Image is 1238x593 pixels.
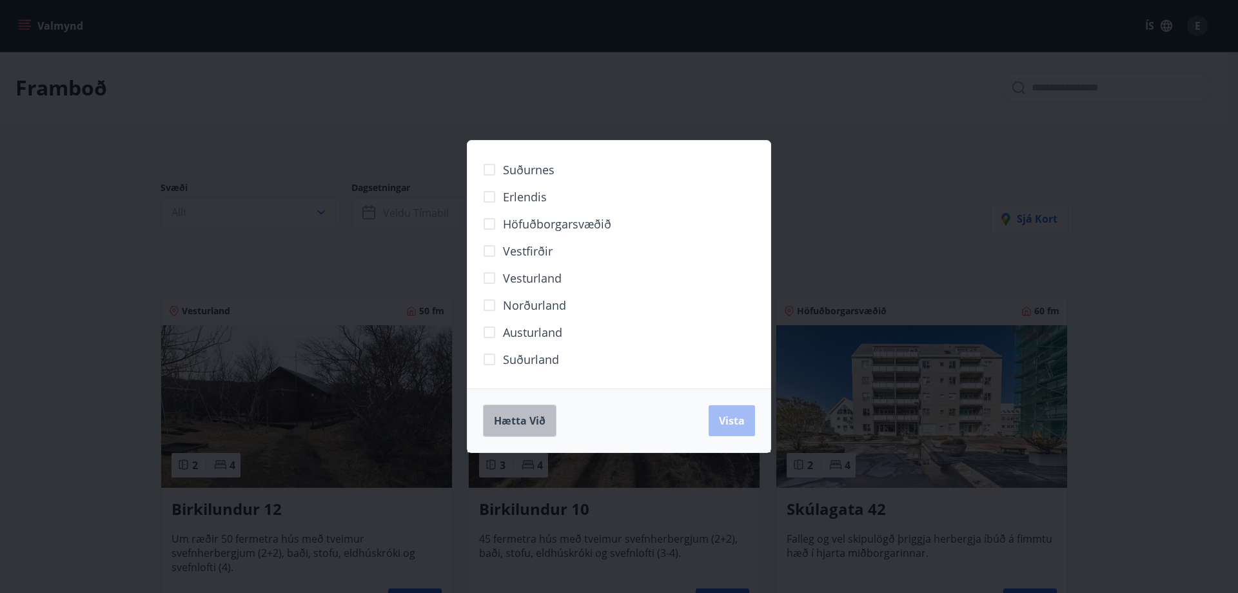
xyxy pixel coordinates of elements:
[503,188,547,205] span: Erlendis
[503,297,566,314] span: Norðurland
[503,351,559,368] span: Suðurland
[503,161,555,178] span: Suðurnes
[503,216,611,232] span: Höfuðborgarsvæðið
[503,270,562,286] span: Vesturland
[503,243,553,259] span: Vestfirðir
[483,405,556,437] button: Hætta við
[503,324,562,341] span: Austurland
[494,414,545,428] span: Hætta við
